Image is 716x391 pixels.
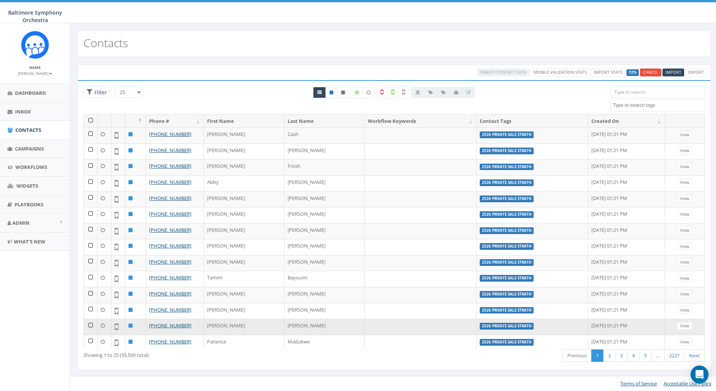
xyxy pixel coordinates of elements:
[664,380,712,387] a: Acceptable Use Policy
[588,255,665,271] td: [DATE] 01:21 PM
[149,195,191,201] a: [PHONE_NUMBER]
[18,70,52,76] a: [PERSON_NAME]
[665,69,681,75] span: CSV files only
[591,69,625,76] a: Import Stats
[204,175,285,191] td: Abby
[204,239,285,255] td: [PERSON_NAME]
[588,191,665,207] td: [DATE] 01:21 PM
[149,163,191,169] a: [PHONE_NUMBER]
[330,90,333,95] i: This phone number is subscribed and will receive texts.
[362,87,374,98] label: Data not Enriched
[204,223,285,239] td: [PERSON_NAME]
[341,90,345,95] i: This phone number is unsubscribed and has opted-out of all texts.
[149,322,191,329] a: [PHONE_NUMBER]
[12,219,30,226] span: Admin
[149,338,191,345] a: [PHONE_NUMBER]
[285,287,365,303] td: [PERSON_NAME]
[285,223,365,239] td: [PERSON_NAME]
[480,259,534,266] label: 2526 Private Sale Strath
[677,179,692,187] a: View
[591,349,604,362] a: 1
[204,271,285,287] td: Tamim
[204,287,285,303] td: [PERSON_NAME]
[204,143,285,160] td: [PERSON_NAME]
[588,287,665,303] td: [DATE] 01:21 PM
[15,108,31,115] span: Inbox
[588,239,665,255] td: [DATE] 01:21 PM
[325,87,337,98] a: Active
[398,87,409,98] label: Not Validated
[204,191,285,207] td: [PERSON_NAME]
[480,275,534,282] label: 2526 Private Sale Strath
[665,69,681,75] span: Import
[285,319,365,335] td: [PERSON_NAME]
[588,143,665,160] td: [DATE] 01:21 PM
[204,159,285,175] td: [PERSON_NAME]
[588,223,665,239] td: [DATE] 01:21 PM
[351,87,363,98] label: Data Enriched
[588,271,665,287] td: [DATE] 01:21 PM
[677,322,692,330] a: View
[285,191,365,207] td: [PERSON_NAME]
[15,145,44,152] span: Campaigns
[149,290,191,297] a: [PHONE_NUMBER]
[16,182,38,189] span: Widgets
[92,89,107,96] span: Filter
[480,164,534,170] label: 2526 Private Sale Strath
[480,131,534,138] label: 2526 Private Sale Strath
[480,148,534,154] label: 2526 Private Sale Strath
[588,319,665,335] td: [DATE] 01:21 PM
[18,71,52,76] small: [PERSON_NAME]
[376,87,388,98] label: Not a Mobile
[285,143,365,160] td: [PERSON_NAME]
[15,164,47,170] span: Workflows
[664,349,685,362] a: 2221
[588,303,665,319] td: [DATE] 01:21 PM
[204,127,285,143] td: [PERSON_NAME]
[204,319,285,335] td: [PERSON_NAME]
[149,242,191,249] a: [PHONE_NUMBER]
[149,179,191,185] a: [PHONE_NUMBER]
[14,238,45,245] span: What's New
[204,335,285,351] td: Patience
[677,338,692,346] a: View
[204,303,285,319] td: [PERSON_NAME]
[84,87,110,98] span: Advance Filter
[285,271,365,287] td: Bayoumi
[15,201,43,208] span: Playbooks
[588,115,665,128] th: Created On: activate to sort column ascending
[84,37,128,49] h2: Contacts
[480,307,534,314] label: 2526 Private Sale Strath
[8,9,62,24] span: Baltimore Symphony Orchestra
[677,306,692,314] a: View
[480,211,534,218] label: 2526 Private Sale Strath
[610,87,704,98] input: Type to search
[588,335,665,351] td: [DATE] 01:21 PM
[285,207,365,223] td: [PERSON_NAME]
[204,115,285,128] th: First Name
[21,31,49,59] img: Rally_platform_Icon_1.png
[285,239,365,255] td: [PERSON_NAME]
[480,291,534,298] label: 2526 Private Sale Strath
[677,243,692,251] a: View
[480,195,534,202] label: 2526 Private Sale Strath
[337,87,349,98] a: Opted Out
[639,349,652,362] a: 5
[15,90,46,96] span: Dashboard
[149,258,191,265] a: [PHONE_NUMBER]
[677,290,692,298] a: View
[662,69,684,76] a: Import
[285,175,365,191] td: [PERSON_NAME]
[562,349,592,362] a: Previous
[149,210,191,217] a: [PHONE_NUMBER]
[621,380,657,387] a: Terms of Service
[677,163,692,171] a: View
[613,102,704,109] textarea: Search
[677,147,692,155] a: View
[149,147,191,154] a: [PHONE_NUMBER]
[480,227,534,234] label: 2526 Private Sale Strath
[477,115,588,128] th: Contact Tags
[588,175,665,191] td: [DATE] 01:21 PM
[691,366,709,384] div: Open Intercom Messenger
[84,349,336,359] div: Showing 1 to 25 (55,509 total)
